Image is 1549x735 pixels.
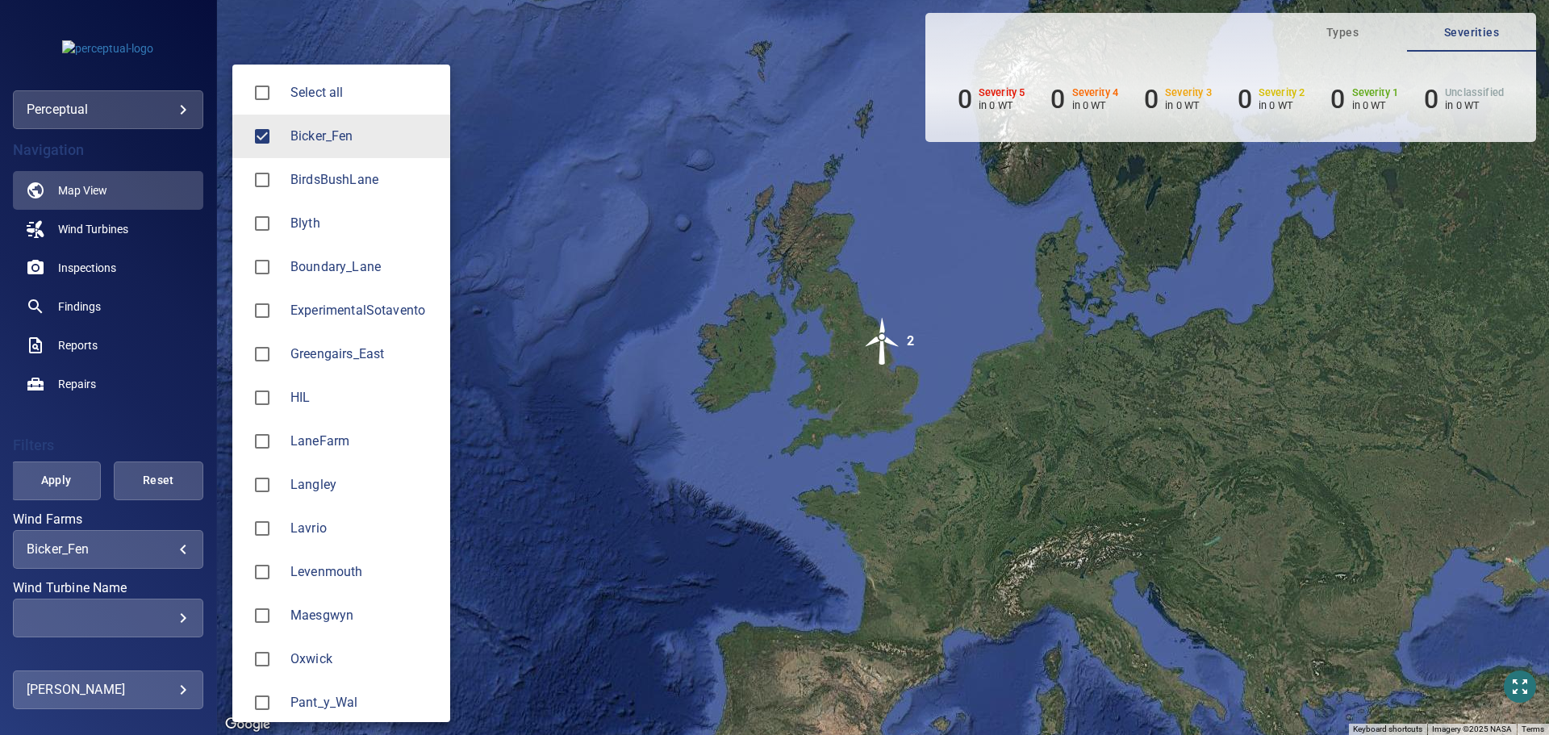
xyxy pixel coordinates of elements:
[290,693,437,712] div: Wind Farms Pant_y_Wal
[245,337,279,371] span: Greengairs_East
[290,519,437,538] span: Lavrio
[290,83,437,102] span: Select all
[290,301,437,320] div: Wind Farms ExperimentalSotavento
[290,214,437,233] span: Blyth
[245,686,279,720] span: Pant_y_Wal
[290,606,437,625] span: Maesgwyn
[245,381,279,415] span: HIL
[290,127,437,146] span: Bicker_Fen
[245,642,279,676] span: Oxwick
[290,649,437,669] span: Oxwick
[290,170,437,190] span: BirdsBushLane
[245,599,279,633] span: Maesgwyn
[245,294,279,328] span: ExperimentalSotavento
[245,119,279,153] span: Bicker_Fen
[290,214,437,233] div: Wind Farms Blyth
[290,649,437,669] div: Wind Farms Oxwick
[290,257,437,277] div: Wind Farms Boundary_Lane
[290,693,437,712] span: Pant_y_Wal
[290,432,437,451] span: LaneFarm
[245,207,279,240] span: Blyth
[290,562,437,582] div: Wind Farms Levenmouth
[290,301,437,320] span: ExperimentalSotavento
[290,170,437,190] div: Wind Farms BirdsBushLane
[290,519,437,538] div: Wind Farms Lavrio
[245,468,279,502] span: Langley
[245,555,279,589] span: Levenmouth
[290,127,437,146] div: Wind Farms Bicker_Fen
[245,250,279,284] span: Boundary_Lane
[290,562,437,582] span: Levenmouth
[290,388,437,407] div: Wind Farms HIL
[290,257,437,277] span: Boundary_Lane
[245,424,279,458] span: LaneFarm
[290,345,437,364] span: Greengairs_East
[245,512,279,545] span: Lavrio
[290,475,437,495] div: Wind Farms Langley
[290,475,437,495] span: Langley
[245,163,279,197] span: BirdsBushLane
[290,388,437,407] span: HIL
[290,606,437,625] div: Wind Farms Maesgwyn
[290,345,437,364] div: Wind Farms Greengairs_East
[290,432,437,451] div: Wind Farms LaneFarm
